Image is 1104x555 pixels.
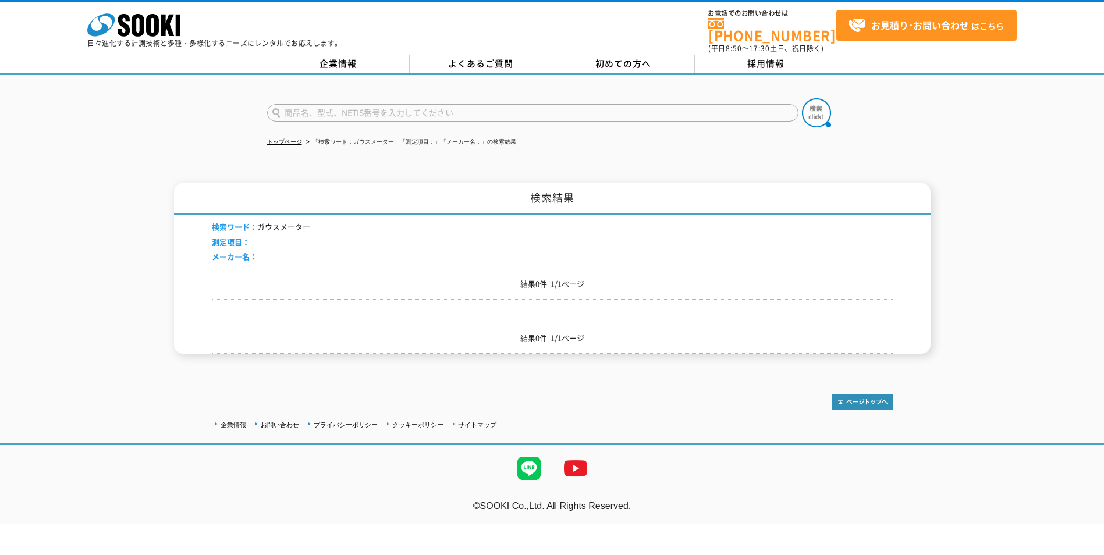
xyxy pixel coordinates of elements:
h1: 検索結果 [174,183,931,215]
input: 商品名、型式、NETIS番号を入力してください [267,104,798,122]
a: お見積り･お問い合わせはこちら [836,10,1017,41]
strong: お見積り･お問い合わせ [871,18,969,32]
span: はこちら [848,17,1004,34]
a: 初めての方へ [552,55,695,73]
a: よくあるご質問 [410,55,552,73]
span: 測定項目： [212,236,250,247]
li: ガウスメーター [212,221,310,233]
a: 企業情報 [267,55,410,73]
a: 採用情報 [695,55,837,73]
span: お電話でのお問い合わせは [708,10,836,17]
a: トップページ [267,138,302,145]
span: 17:30 [749,43,770,54]
p: 日々進化する計測技術と多種・多様化するニーズにレンタルでお応えします。 [87,40,342,47]
a: 企業情報 [221,421,246,428]
span: メーカー名： [212,251,257,262]
a: サイトマップ [458,421,496,428]
img: btn_search.png [802,98,831,127]
p: 結果0件 1/1ページ [212,278,893,290]
img: LINE [506,445,552,492]
p: 結果0件 1/1ページ [212,332,893,344]
a: クッキーポリシー [392,421,443,428]
a: お問い合わせ [261,421,299,428]
a: テストMail [1059,513,1104,522]
a: プライバシーポリシー [314,421,378,428]
li: 「検索ワード：ガウスメーター」「測定項目：」「メーカー名：」の検索結果 [304,136,516,148]
img: YouTube [552,445,599,492]
span: 8:50 [726,43,742,54]
span: (平日 ～ 土日、祝日除く) [708,43,823,54]
span: 初めての方へ [595,57,651,70]
img: トップページへ [832,394,893,410]
span: 検索ワード： [212,221,257,232]
a: [PHONE_NUMBER] [708,18,836,42]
